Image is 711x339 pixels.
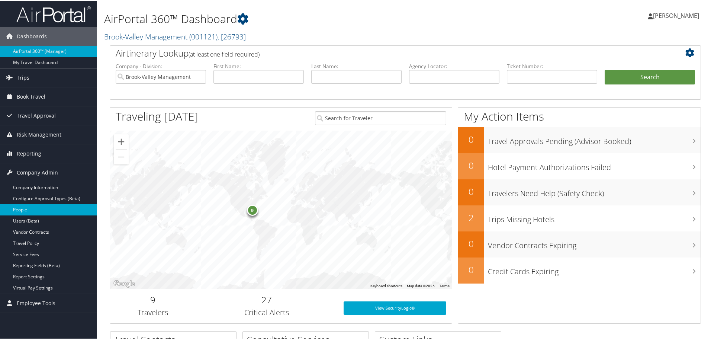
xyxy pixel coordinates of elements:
[17,144,41,162] span: Reporting
[16,5,91,22] img: airportal-logo.png
[17,68,29,86] span: Trips
[116,293,190,306] h2: 9
[605,69,695,84] button: Search
[218,31,246,41] span: , [ 26793 ]
[114,149,129,164] button: Zoom out
[116,307,190,317] h3: Travelers
[488,262,701,276] h3: Credit Cards Expiring
[458,263,484,275] h2: 0
[17,26,47,45] span: Dashboards
[114,134,129,148] button: Zoom in
[112,278,136,288] img: Google
[247,204,258,215] div: 9
[458,205,701,231] a: 2Trips Missing Hotels
[17,163,58,181] span: Company Admin
[213,62,304,69] label: First Name:
[116,62,206,69] label: Company - Division:
[189,49,260,58] span: (at least one field required)
[458,132,484,145] h2: 0
[201,293,332,306] h2: 27
[104,31,246,41] a: Brook-Valley Management
[458,211,484,223] h2: 2
[648,4,707,26] a: [PERSON_NAME]
[458,159,484,171] h2: 0
[315,111,446,124] input: Search for Traveler
[458,179,701,205] a: 0Travelers Need Help (Safety Check)
[458,257,701,283] a: 0Credit Cards Expiring
[488,184,701,198] h3: Travelers Need Help (Safety Check)
[458,153,701,179] a: 0Hotel Payment Authorizations Failed
[17,293,55,312] span: Employee Tools
[507,62,597,69] label: Ticket Number:
[458,237,484,249] h2: 0
[407,283,435,287] span: Map data ©2025
[409,62,499,69] label: Agency Locator:
[104,10,506,26] h1: AirPortal 360™ Dashboard
[488,236,701,250] h3: Vendor Contracts Expiring
[116,46,646,59] h2: Airtinerary Lookup
[189,31,218,41] span: ( 001121 )
[17,87,45,105] span: Book Travel
[488,158,701,172] h3: Hotel Payment Authorizations Failed
[488,210,701,224] h3: Trips Missing Hotels
[488,132,701,146] h3: Travel Approvals Pending (Advisor Booked)
[112,278,136,288] a: Open this area in Google Maps (opens a new window)
[116,108,198,124] h1: Traveling [DATE]
[439,283,450,287] a: Terms (opens in new tab)
[344,301,446,314] a: View SecurityLogic®
[458,127,701,153] a: 0Travel Approvals Pending (Advisor Booked)
[653,11,699,19] span: [PERSON_NAME]
[370,283,402,288] button: Keyboard shortcuts
[311,62,402,69] label: Last Name:
[17,125,61,143] span: Risk Management
[17,106,56,124] span: Travel Approval
[458,231,701,257] a: 0Vendor Contracts Expiring
[201,307,332,317] h3: Critical Alerts
[458,108,701,124] h1: My Action Items
[458,185,484,197] h2: 0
